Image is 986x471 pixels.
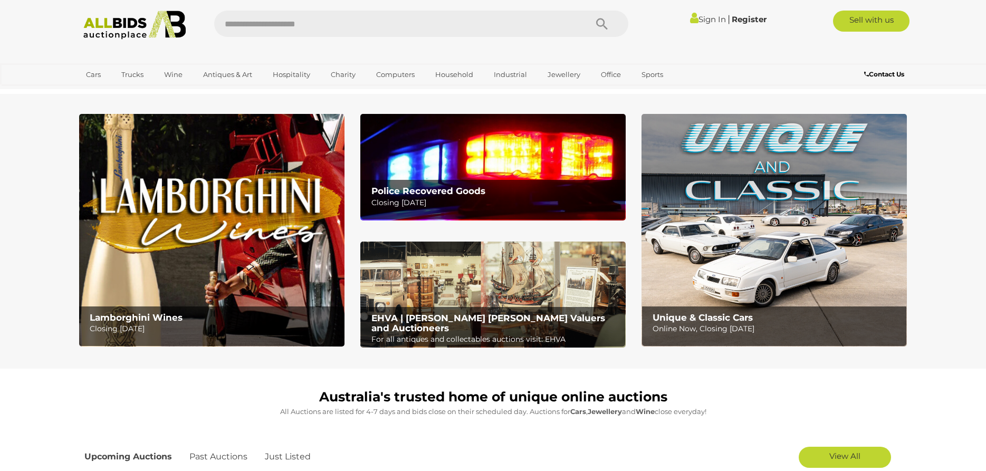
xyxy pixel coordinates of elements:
[79,114,344,347] img: Lamborghini Wines
[90,312,183,323] b: Lamborghini Wines
[78,11,192,40] img: Allbids.com.au
[79,83,168,101] a: [GEOGRAPHIC_DATA]
[360,114,626,220] img: Police Recovered Goods
[157,66,189,83] a: Wine
[570,407,586,416] strong: Cars
[864,70,904,78] b: Contact Us
[642,114,907,347] img: Unique & Classic Cars
[90,322,338,335] p: Closing [DATE]
[369,66,422,83] a: Computers
[727,13,730,25] span: |
[576,11,628,37] button: Search
[635,66,670,83] a: Sports
[799,447,891,468] a: View All
[371,333,620,346] p: For all antiques and collectables auctions visit: EHVA
[594,66,628,83] a: Office
[829,451,860,461] span: View All
[732,14,767,24] a: Register
[588,407,622,416] strong: Jewellery
[324,66,362,83] a: Charity
[371,196,620,209] p: Closing [DATE]
[864,69,907,80] a: Contact Us
[79,66,108,83] a: Cars
[690,14,726,24] a: Sign In
[79,114,344,347] a: Lamborghini Wines Lamborghini Wines Closing [DATE]
[541,66,587,83] a: Jewellery
[114,66,150,83] a: Trucks
[833,11,910,32] a: Sell with us
[371,186,485,196] b: Police Recovered Goods
[653,322,901,335] p: Online Now, Closing [DATE]
[371,313,605,333] b: EHVA | [PERSON_NAME] [PERSON_NAME] Valuers and Auctioneers
[266,66,317,83] a: Hospitality
[428,66,480,83] a: Household
[636,407,655,416] strong: Wine
[84,406,902,418] p: All Auctions are listed for 4-7 days and bids close on their scheduled day. Auctions for , and cl...
[642,114,907,347] a: Unique & Classic Cars Unique & Classic Cars Online Now, Closing [DATE]
[360,114,626,220] a: Police Recovered Goods Police Recovered Goods Closing [DATE]
[196,66,259,83] a: Antiques & Art
[360,242,626,348] img: EHVA | Evans Hastings Valuers and Auctioneers
[360,242,626,348] a: EHVA | Evans Hastings Valuers and Auctioneers EHVA | [PERSON_NAME] [PERSON_NAME] Valuers and Auct...
[487,66,534,83] a: Industrial
[653,312,753,323] b: Unique & Classic Cars
[84,390,902,405] h1: Australia's trusted home of unique online auctions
